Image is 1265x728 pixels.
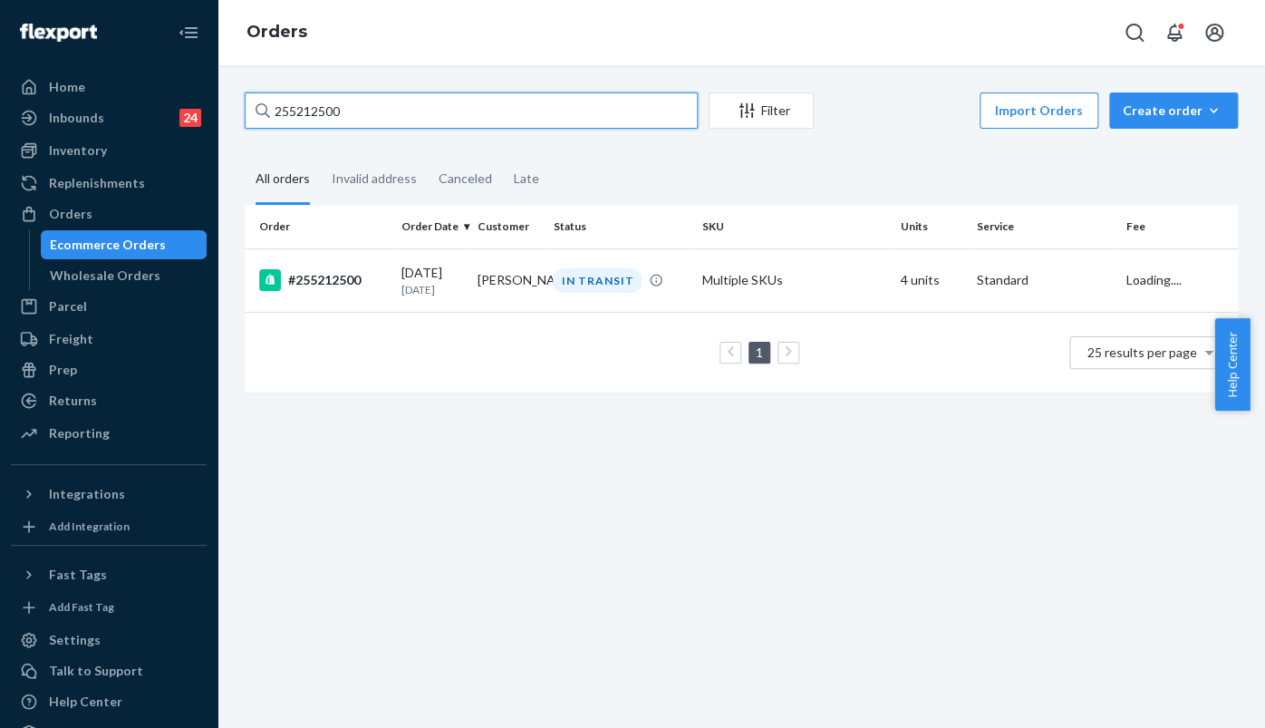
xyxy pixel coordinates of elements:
[49,566,107,584] div: Fast Tags
[11,560,207,589] button: Fast Tags
[477,218,538,234] div: Customer
[49,78,85,96] div: Home
[11,136,207,165] a: Inventory
[970,205,1118,248] th: Service
[11,169,207,198] a: Replenishments
[256,155,310,205] div: All orders
[11,73,207,102] a: Home
[1118,248,1238,312] td: Loading....
[980,92,1098,129] button: Import Orders
[11,292,207,321] a: Parcel
[49,693,122,711] div: Help Center
[245,92,698,129] input: Search orders
[49,174,145,192] div: Replenishments
[232,6,322,59] ol: breadcrumbs
[553,268,642,293] div: IN TRANSIT
[1196,15,1232,51] button: Open account menu
[49,631,101,649] div: Settings
[246,22,307,42] a: Orders
[439,155,492,202] div: Canceled
[49,662,143,680] div: Talk to Support
[1118,205,1238,248] th: Fee
[469,248,546,312] td: [PERSON_NAME]
[11,103,207,132] a: Inbounds24
[893,205,970,248] th: Units
[50,236,166,254] div: Ecommerce Orders
[259,269,386,291] div: #255212500
[49,109,104,127] div: Inbounds
[11,516,207,538] a: Add Integration
[1087,345,1197,360] span: 25 results per page
[170,15,207,51] button: Close Navigation
[49,519,130,534] div: Add Integration
[401,282,462,297] p: [DATE]
[393,205,469,248] th: Order Date
[893,248,970,312] td: 4 units
[49,392,97,410] div: Returns
[1214,318,1250,411] button: Help Center
[11,656,207,685] a: Talk to Support
[11,199,207,228] a: Orders
[514,155,539,202] div: Late
[709,92,814,129] button: Filter
[977,271,1111,289] p: Standard
[11,386,207,415] a: Returns
[20,24,97,42] img: Flexport logo
[11,687,207,716] a: Help Center
[11,325,207,354] a: Freight
[546,205,694,248] th: Status
[41,261,208,290] a: Wholesale Orders
[710,102,813,120] div: Filter
[49,330,93,348] div: Freight
[1123,102,1224,120] div: Create order
[332,155,417,202] div: Invalid address
[1156,15,1193,51] button: Open notifications
[11,597,207,618] a: Add Fast Tag
[245,205,393,248] th: Order
[11,480,207,509] button: Integrations
[49,361,77,379] div: Prep
[49,599,114,615] div: Add Fast Tag
[1109,92,1238,129] button: Create order
[49,205,92,223] div: Orders
[695,248,893,312] td: Multiple SKUs
[401,264,462,297] div: [DATE]
[49,297,87,315] div: Parcel
[11,419,207,448] a: Reporting
[50,267,160,285] div: Wholesale Orders
[1116,15,1153,51] button: Open Search Box
[11,355,207,384] a: Prep
[179,109,201,127] div: 24
[752,345,767,360] a: Page 1 is your current page
[49,485,125,503] div: Integrations
[49,424,110,442] div: Reporting
[49,141,107,160] div: Inventory
[11,626,207,655] a: Settings
[695,205,893,248] th: SKU
[41,230,208,259] a: Ecommerce Orders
